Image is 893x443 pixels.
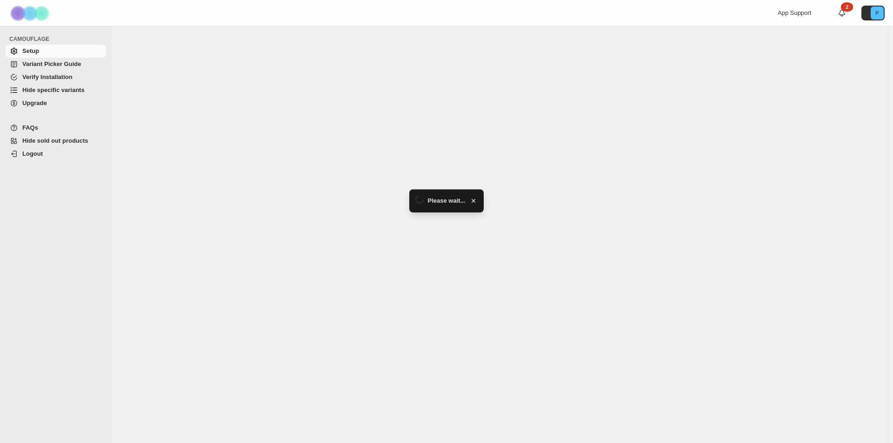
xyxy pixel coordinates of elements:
[6,134,106,147] a: Hide sold out products
[7,0,54,26] img: Camouflage
[428,196,466,205] span: Please wait...
[9,35,107,43] span: CAMOUFLAGE
[841,2,853,12] div: 2
[6,71,106,84] a: Verify Installation
[6,58,106,71] a: Variant Picker Guide
[22,150,43,157] span: Logout
[6,147,106,160] a: Logout
[22,137,88,144] span: Hide sold out products
[22,60,81,67] span: Variant Picker Guide
[6,45,106,58] a: Setup
[22,47,39,54] span: Setup
[871,7,884,20] span: Avatar with initials P
[778,9,811,16] span: App Support
[6,84,106,97] a: Hide specific variants
[6,121,106,134] a: FAQs
[861,6,885,20] button: Avatar with initials P
[22,99,47,106] span: Upgrade
[6,97,106,110] a: Upgrade
[837,8,846,18] a: 2
[22,86,85,93] span: Hide specific variants
[22,73,73,80] span: Verify Installation
[22,124,38,131] span: FAQs
[875,10,879,16] text: P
